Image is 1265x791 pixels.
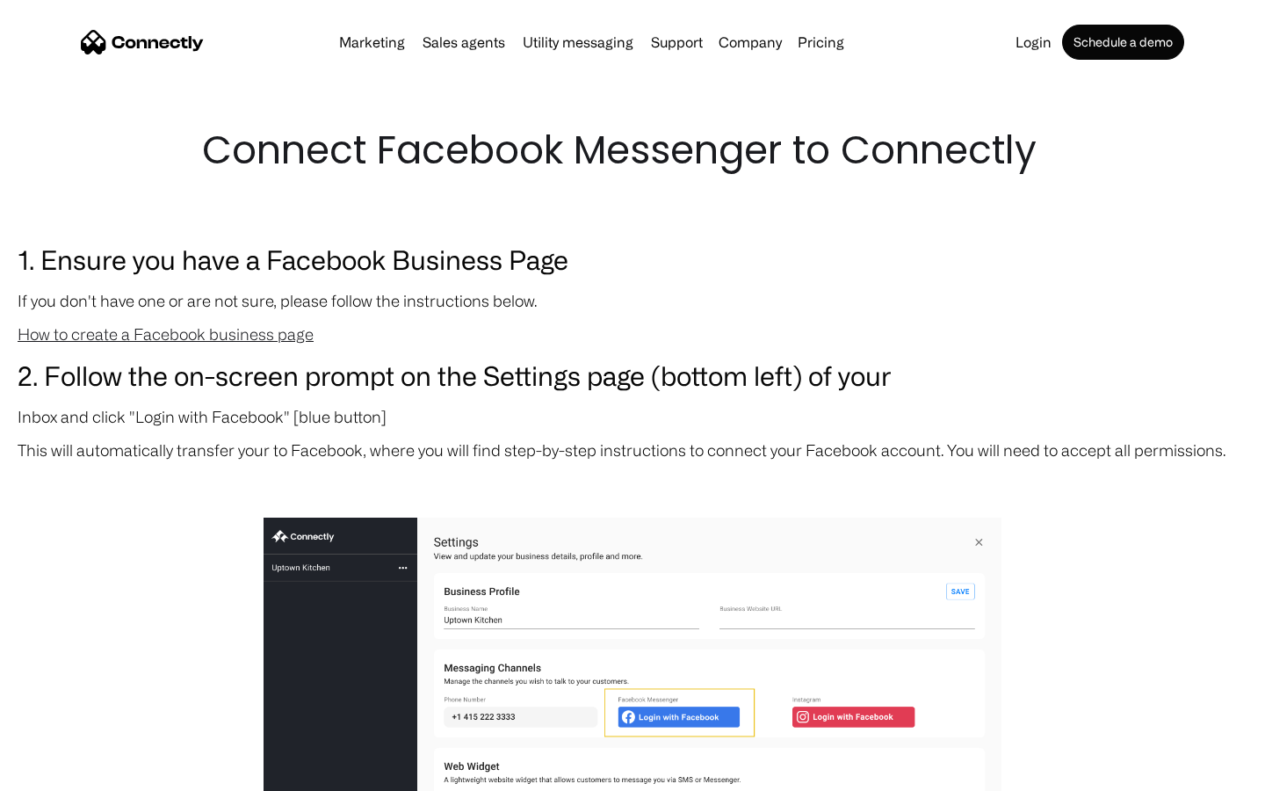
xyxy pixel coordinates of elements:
p: ‍ [18,471,1247,496]
a: Support [644,35,710,49]
a: Schedule a demo [1062,25,1184,60]
a: Sales agents [416,35,512,49]
div: Company [719,30,782,54]
a: Login [1008,35,1059,49]
a: Utility messaging [516,35,640,49]
p: This will automatically transfer your to Facebook, where you will find step-by-step instructions ... [18,438,1247,462]
aside: Language selected: English [18,760,105,785]
h1: Connect Facebook Messenger to Connectly [202,123,1063,178]
p: If you don't have one or are not sure, please follow the instructions below. [18,288,1247,313]
h3: 1. Ensure you have a Facebook Business Page [18,239,1247,279]
a: How to create a Facebook business page [18,325,314,343]
a: Marketing [332,35,412,49]
h3: 2. Follow the on-screen prompt on the Settings page (bottom left) of your [18,355,1247,395]
ul: Language list [35,760,105,785]
a: Pricing [791,35,851,49]
p: Inbox and click "Login with Facebook" [blue button] [18,404,1247,429]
